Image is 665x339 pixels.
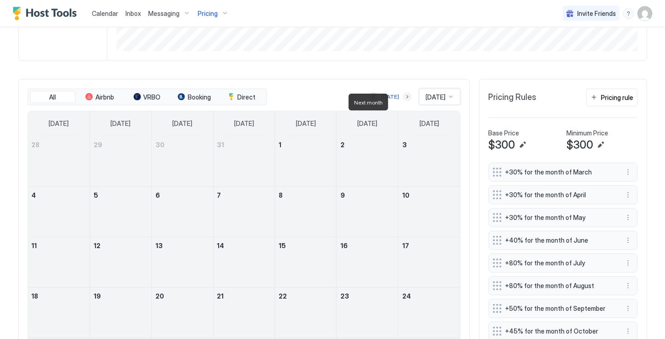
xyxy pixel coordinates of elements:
span: 19 [94,292,101,300]
span: [DATE] [358,120,378,128]
a: February 2, 2024 [337,136,398,153]
td: February 4, 2024 [28,186,90,237]
td: February 20, 2024 [151,287,213,338]
button: All [30,91,75,104]
a: Tuesday [163,111,201,136]
span: 13 [155,242,163,249]
button: More options [623,212,634,223]
span: Minimum Price [567,129,609,137]
span: Direct [238,93,256,101]
td: February 1, 2024 [275,136,337,187]
a: February 23, 2024 [337,288,398,304]
a: January 30, 2024 [152,136,213,153]
a: January 31, 2024 [214,136,275,153]
div: menu [623,303,634,314]
a: Inbox [125,9,141,18]
div: menu [623,235,634,246]
button: [DATE] [380,91,401,102]
td: February 21, 2024 [213,287,275,338]
td: January 29, 2024 [90,136,151,187]
span: 8 [279,191,283,199]
span: 15 [279,242,286,249]
a: February 18, 2024 [28,288,90,304]
td: February 17, 2024 [399,237,460,287]
td: February 24, 2024 [399,287,460,338]
span: 7 [217,191,221,199]
span: [DATE] [49,120,69,128]
a: February 1, 2024 [275,136,336,153]
a: Saturday [410,111,449,136]
a: Monday [101,111,140,136]
div: menu [623,258,634,269]
span: 21 [217,292,224,300]
button: More options [623,167,634,178]
button: Previous month [369,92,378,101]
button: More options [623,280,634,291]
div: +80% for the month of August menu [489,276,638,295]
td: February 10, 2024 [399,186,460,237]
span: 16 [340,242,348,249]
a: February 3, 2024 [399,136,460,153]
button: Edit [595,140,606,150]
div: menu [623,326,634,337]
span: +40% for the month of June [505,236,614,244]
span: 22 [279,292,287,300]
a: February 5, 2024 [90,187,151,204]
span: [DATE] [426,93,446,101]
a: January 28, 2024 [28,136,90,153]
span: 29 [94,141,102,149]
button: More options [623,258,634,269]
a: February 16, 2024 [337,237,398,254]
div: +30% for the month of March menu [489,163,638,182]
a: Thursday [287,111,325,136]
span: Pricing Rules [489,92,537,103]
div: +30% for the month of April menu [489,185,638,204]
td: February 6, 2024 [151,186,213,237]
span: [DATE] [172,120,192,128]
a: February 14, 2024 [214,237,275,254]
button: Airbnb [77,91,123,104]
a: February 4, 2024 [28,187,90,204]
span: [DATE] [296,120,316,128]
button: Edit [517,140,528,150]
td: February 12, 2024 [90,237,151,287]
span: +30% for the month of March [505,168,614,176]
span: 10 [402,191,410,199]
span: 20 [155,292,164,300]
a: February 24, 2024 [399,288,460,304]
span: $300 [489,138,515,152]
button: Pricing rule [586,89,638,106]
span: $300 [567,138,594,152]
div: menu [623,280,634,291]
span: 17 [402,242,409,249]
div: +40% for the month of June menu [489,231,638,250]
button: More options [623,235,634,246]
span: Airbnb [95,93,114,101]
a: February 15, 2024 [275,237,336,254]
span: [DATE] [234,120,254,128]
a: February 6, 2024 [152,187,213,204]
span: Pricing [198,10,218,18]
button: Booking [172,91,217,104]
span: VRBO [144,93,161,101]
span: 30 [155,141,165,149]
td: February 9, 2024 [337,186,399,237]
a: February 11, 2024 [28,237,90,254]
span: 5 [94,191,98,199]
a: February 19, 2024 [90,288,151,304]
a: February 20, 2024 [152,288,213,304]
span: 9 [340,191,345,199]
td: January 28, 2024 [28,136,90,187]
div: tab-group [28,89,267,106]
td: February 23, 2024 [337,287,399,338]
a: February 8, 2024 [275,187,336,204]
iframe: Intercom live chat [9,308,31,330]
div: menu [623,212,634,223]
span: Calendar [92,10,118,17]
div: +80% for the month of July menu [489,254,638,273]
span: All [49,93,56,101]
button: VRBO [125,91,170,104]
a: February 22, 2024 [275,288,336,304]
span: 14 [217,242,225,249]
a: Calendar [92,9,118,18]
